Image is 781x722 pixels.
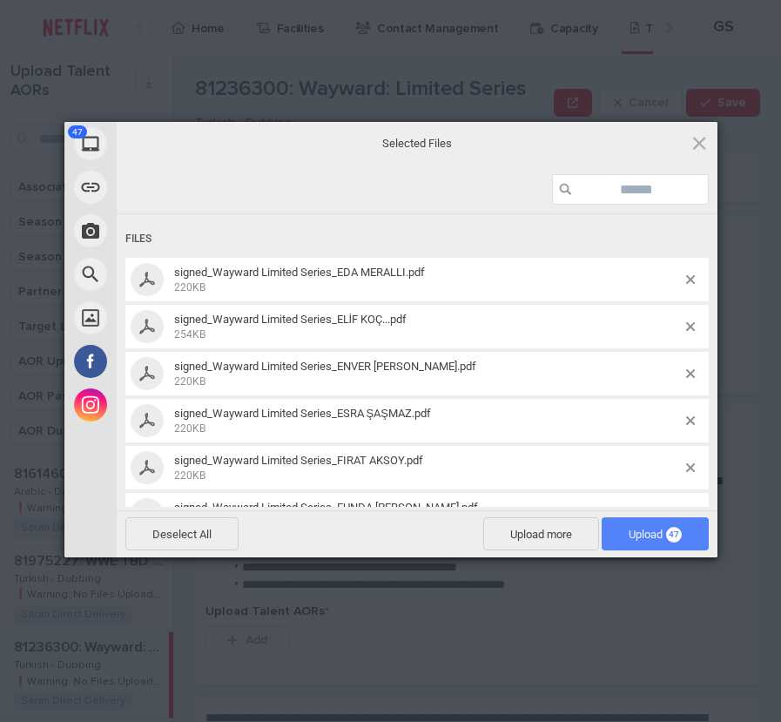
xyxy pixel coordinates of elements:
[64,209,273,253] div: Take Photo
[174,328,205,341] span: 254KB
[169,360,686,388] span: signed_Wayward Limited Series_ENVER MURAT GÜÇLÜ.pdf
[169,454,686,482] span: signed_Wayward Limited Series_FIRAT AKSOY.pdf
[629,528,682,541] span: Upload
[174,266,425,279] span: signed_Wayward Limited Series_EDA MERALLI.pdf
[483,517,599,550] span: Upload more
[169,266,686,294] span: signed_Wayward Limited Series_EDA MERALLI.pdf
[64,383,273,427] div: Instagram
[243,135,591,151] span: Selected Files
[666,527,682,543] span: 47
[602,517,709,550] span: Upload
[64,253,273,296] div: Web Search
[64,340,273,383] div: Facebook
[174,469,205,482] span: 220KB
[174,375,205,388] span: 220KB
[125,517,239,550] span: Deselect All
[174,501,478,514] span: signed_Wayward Limited Series_FUNDA [PERSON_NAME].pdf
[169,501,686,530] span: signed_Wayward Limited Series_FUNDA ESKİN.pdf
[690,133,709,152] span: Click here or hit ESC to close picker
[64,165,273,209] div: Link (URL)
[174,422,205,435] span: 220KB
[174,454,423,467] span: signed_Wayward Limited Series_FIRAT AKSOY.pdf
[174,281,205,294] span: 220KB
[68,125,87,138] span: 47
[169,407,686,435] span: signed_Wayward Limited Series_ESRA ŞAŞMAZ.pdf
[169,313,686,341] span: signed_Wayward Limited Series_ELİF KOÇ...pdf
[174,360,476,373] span: signed_Wayward Limited Series_ENVER [PERSON_NAME].pdf
[174,313,407,326] span: signed_Wayward Limited Series_ELİF KOÇ...pdf
[64,122,273,165] div: My Device
[174,407,431,420] span: signed_Wayward Limited Series_ESRA ŞAŞMAZ.pdf
[64,296,273,340] div: Unsplash
[125,223,709,255] div: Files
